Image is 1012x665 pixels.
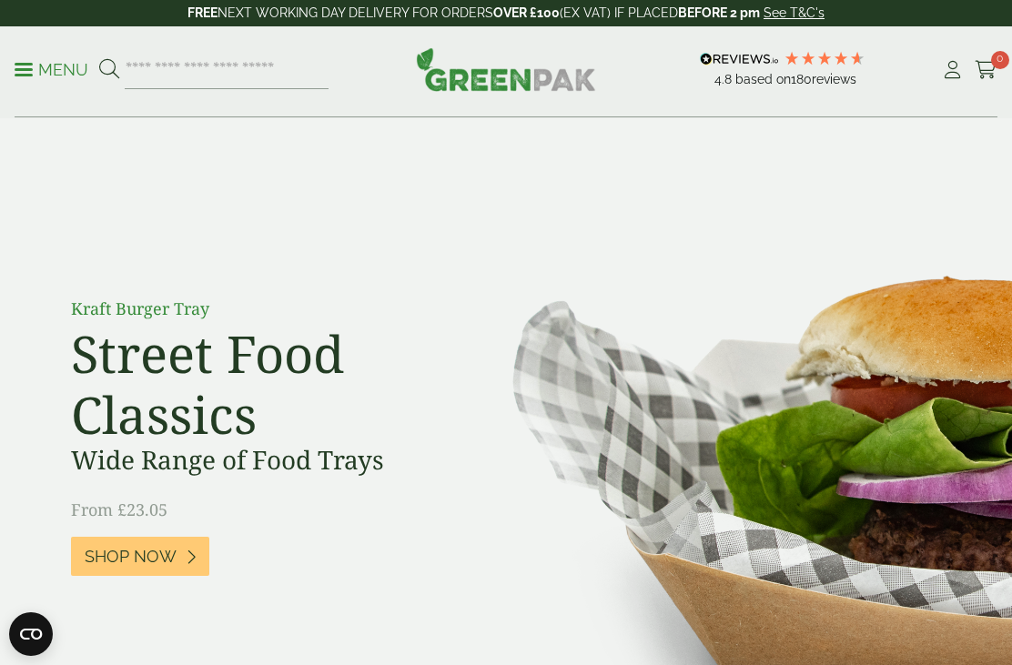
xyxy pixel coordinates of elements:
span: Shop Now [85,547,177,567]
span: Based on [735,72,791,86]
strong: FREE [187,5,218,20]
a: See T&C's [764,5,825,20]
a: 0 [975,56,997,84]
span: 180 [791,72,812,86]
span: reviews [812,72,856,86]
i: Cart [975,61,997,79]
span: 4.8 [714,72,735,86]
div: 4.78 Stars [784,50,865,66]
i: My Account [941,61,964,79]
img: GreenPak Supplies [416,47,596,91]
h2: Street Food Classics [71,323,481,445]
strong: BEFORE 2 pm [678,5,760,20]
button: Open CMP widget [9,612,53,656]
p: Menu [15,59,88,81]
img: REVIEWS.io [700,53,779,65]
h3: Wide Range of Food Trays [71,445,481,476]
a: Shop Now [71,537,209,576]
a: Menu [15,59,88,77]
strong: OVER £100 [493,5,560,20]
p: Kraft Burger Tray [71,297,481,321]
span: 0 [991,51,1009,69]
span: From £23.05 [71,499,167,520]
